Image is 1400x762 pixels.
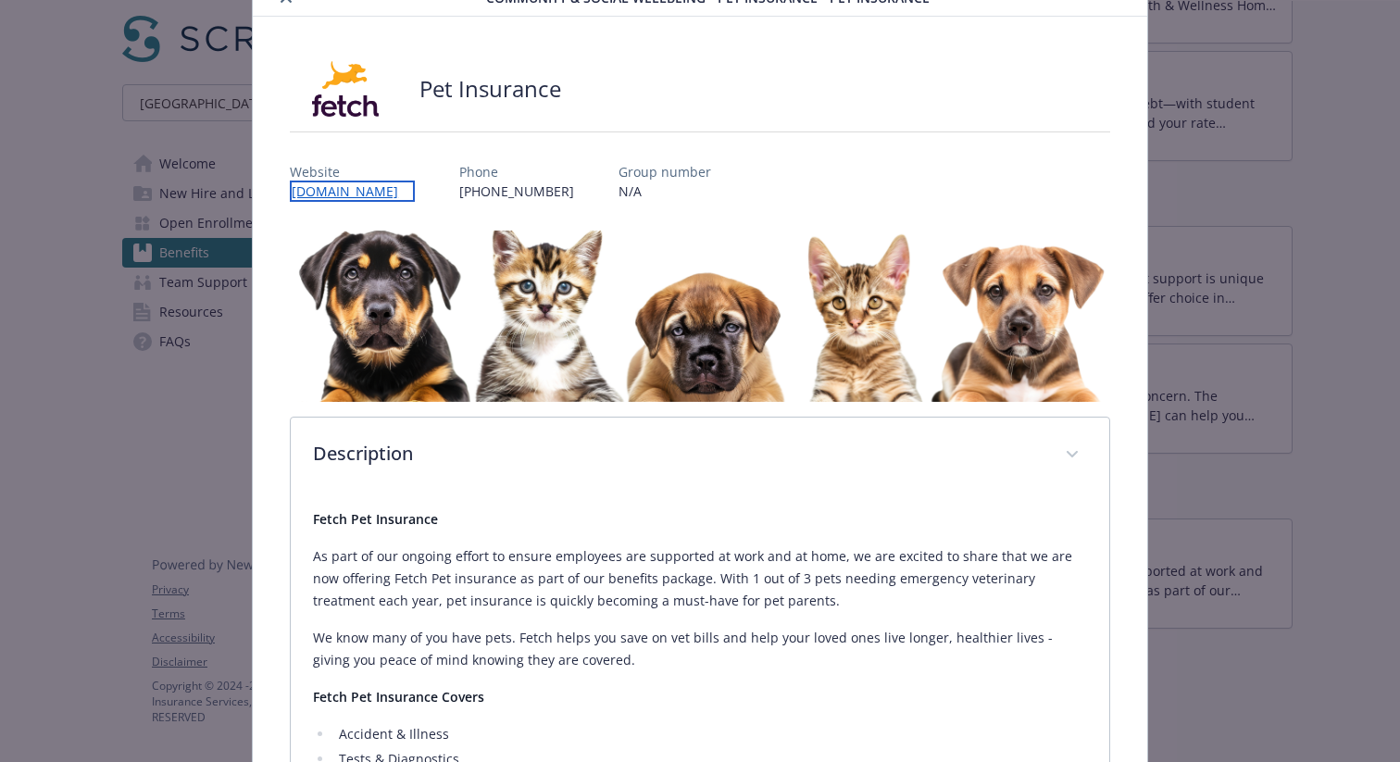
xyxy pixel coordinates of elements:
[313,627,1087,671] p: We know many of you have pets. Fetch helps you save on vet bills and help your loved ones live lo...
[290,231,1110,402] img: banner
[290,162,415,181] p: Website
[459,162,574,181] p: Phone
[619,162,711,181] p: Group number
[313,688,484,706] strong: Fetch Pet Insurance Covers
[313,545,1087,612] p: As part of our ongoing effort to ensure employees are supported at work and at home, we are excit...
[419,73,561,105] h2: Pet Insurance
[459,181,574,201] p: [PHONE_NUMBER]
[313,440,1043,468] p: Description
[313,510,438,528] strong: Fetch Pet Insurance
[290,61,401,117] img: Fetch, Inc.
[290,181,415,202] a: [DOMAIN_NAME]
[291,418,1109,493] div: Description
[333,723,1087,745] li: Accident & Illness
[619,181,711,201] p: N/A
